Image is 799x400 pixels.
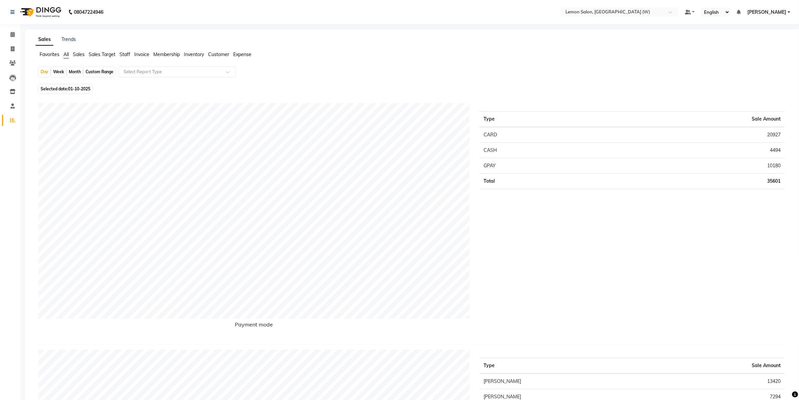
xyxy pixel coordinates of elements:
[648,358,785,374] th: Sale Amount
[63,51,69,57] span: All
[208,51,229,57] span: Customer
[648,373,785,389] td: 13420
[84,67,115,77] div: Custom Range
[40,51,59,57] span: Favorites
[480,358,648,374] th: Type
[592,143,785,158] td: 4494
[592,174,785,189] td: 35601
[17,3,63,21] img: logo
[74,3,103,21] b: 08047224946
[36,34,53,46] a: Sales
[134,51,149,57] span: Invoice
[68,86,90,91] span: 01-10-2025
[61,36,76,42] a: Trends
[153,51,180,57] span: Membership
[480,174,592,189] td: Total
[39,85,92,93] span: Selected date:
[89,51,115,57] span: Sales Target
[119,51,130,57] span: Staff
[67,67,83,77] div: Month
[233,51,251,57] span: Expense
[592,158,785,174] td: 10180
[480,373,648,389] td: [PERSON_NAME]
[51,67,66,77] div: Week
[480,143,592,158] td: CASH
[39,67,50,77] div: Day
[480,158,592,174] td: GPAY
[480,112,592,127] th: Type
[184,51,204,57] span: Inventory
[480,127,592,143] td: CARD
[38,321,469,330] h6: Payment mode
[592,127,785,143] td: 20927
[592,112,785,127] th: Sale Amount
[747,9,786,16] span: [PERSON_NAME]
[73,51,85,57] span: Sales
